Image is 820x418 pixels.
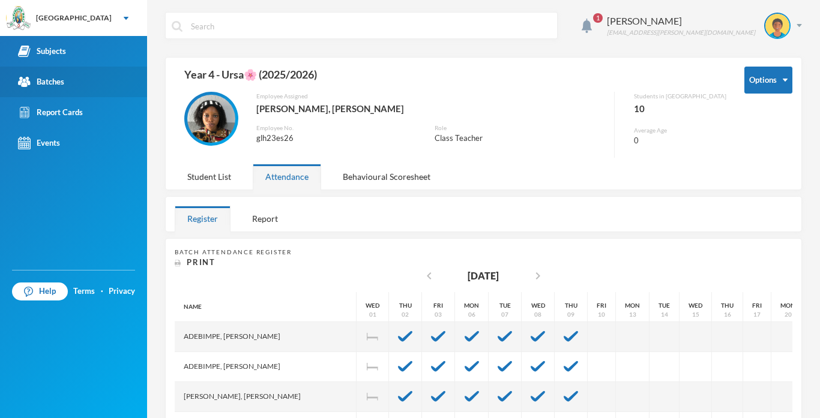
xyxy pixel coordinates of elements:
div: Mon [780,301,795,310]
div: Independence Day [357,322,389,352]
div: Mon [625,301,640,310]
div: Report [240,206,291,231]
div: glh23es26 [256,133,417,145]
span: Print [187,257,216,267]
div: 08 [534,310,541,319]
div: Employee No. [256,124,417,133]
div: 07 [501,310,508,319]
div: Student List [175,164,244,190]
div: Role [435,124,606,133]
a: Privacy [109,285,135,297]
div: 10 [634,101,726,116]
div: Fri [597,301,606,310]
div: [PERSON_NAME], [PERSON_NAME] [175,382,357,412]
div: Subjects [18,45,66,58]
div: Batches [18,76,64,88]
div: Register [175,206,231,231]
div: 03 [435,310,442,319]
div: Class Teacher [435,133,606,145]
div: Mon [464,301,479,310]
div: · [101,285,103,297]
div: Wed [366,301,379,310]
div: 0 [634,135,726,147]
div: 15 [692,310,699,319]
span: 1 [593,13,603,23]
div: Name [175,292,357,322]
input: Search [190,13,551,40]
div: Thu [399,301,412,310]
div: Students in [GEOGRAPHIC_DATA] [634,92,726,101]
img: STUDENT [765,14,789,38]
i: chevron_left [422,269,436,283]
i: chevron_right [531,269,545,283]
div: Wed [689,301,702,310]
div: 10 [598,310,605,319]
div: Fri [433,301,443,310]
div: Employee Assigned [256,92,605,101]
a: Terms [73,285,95,297]
div: 13 [629,310,636,319]
span: Batch Attendance Register [175,248,292,255]
div: 06 [468,310,475,319]
div: Thu [721,301,734,310]
img: EMPLOYEE [187,95,235,143]
div: Fri [752,301,762,310]
div: Independence Day [357,352,389,382]
div: Attendance [253,164,321,190]
div: Behavioural Scoresheet [330,164,443,190]
div: 16 [724,310,731,319]
div: [GEOGRAPHIC_DATA] [36,13,112,23]
a: Help [12,282,68,300]
div: 17 [753,310,761,319]
div: Tue [499,301,511,310]
div: Events [18,137,60,149]
button: Options [744,67,792,94]
div: [DATE] [468,269,499,283]
div: Tue [659,301,670,310]
div: Adebimpe, [PERSON_NAME] [175,322,357,352]
img: search [172,21,182,32]
div: [EMAIL_ADDRESS][PERSON_NAME][DOMAIN_NAME] [607,28,755,37]
div: Adebimpe, [PERSON_NAME] [175,352,357,382]
div: 14 [661,310,668,319]
div: Report Cards [18,106,83,119]
div: Independence Day [357,382,389,412]
div: Thu [565,301,577,310]
div: Year 4 - Ursa🌸 (2025/2026) [175,67,726,92]
div: Average Age [634,126,726,135]
div: 02 [402,310,409,319]
div: Wed [531,301,545,310]
div: [PERSON_NAME] [607,14,755,28]
div: 09 [567,310,574,319]
div: 20 [785,310,792,319]
img: logo [7,7,31,31]
div: 01 [369,310,376,319]
div: [PERSON_NAME], [PERSON_NAME] [256,101,605,116]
